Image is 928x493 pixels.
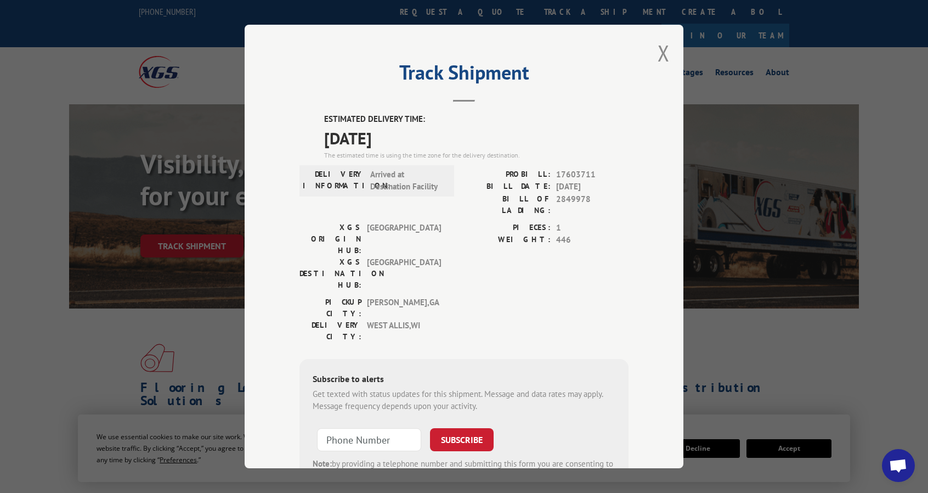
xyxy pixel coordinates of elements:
[464,193,551,216] label: BILL OF LADING:
[556,168,629,181] span: 17603711
[367,319,441,342] span: WEST ALLIS , WI
[299,221,361,256] label: XGS ORIGIN HUB:
[299,256,361,290] label: XGS DESTINATION HUB:
[658,38,670,68] button: Close modal
[303,168,365,193] label: DELIVERY INFORMATION:
[367,296,441,319] span: [PERSON_NAME] , GA
[556,221,629,234] span: 1
[370,168,444,193] span: Arrived at Destination Facility
[464,221,551,234] label: PIECES:
[299,65,629,86] h2: Track Shipment
[313,458,332,468] strong: Note:
[299,296,361,319] label: PICKUP CITY:
[430,428,494,451] button: SUBSCRIBE
[556,193,629,216] span: 2849978
[464,181,551,193] label: BILL DATE:
[313,372,615,388] div: Subscribe to alerts
[324,125,629,150] span: [DATE]
[299,319,361,342] label: DELIVERY CITY:
[367,256,441,290] span: [GEOGRAPHIC_DATA]
[324,150,629,160] div: The estimated time is using the time zone for the delivery destination.
[464,234,551,246] label: WEIGHT:
[324,113,629,126] label: ESTIMATED DELIVERY TIME:
[317,428,421,451] input: Phone Number
[882,449,915,482] div: Open chat
[556,181,629,193] span: [DATE]
[367,221,441,256] span: [GEOGRAPHIC_DATA]
[313,388,615,412] div: Get texted with status updates for this shipment. Message and data rates may apply. Message frequ...
[464,168,551,181] label: PROBILL:
[556,234,629,246] span: 446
